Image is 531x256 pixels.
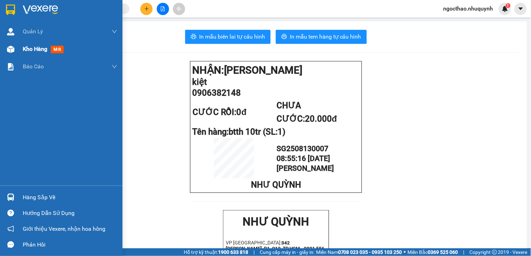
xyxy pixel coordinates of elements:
[7,28,14,35] img: warehouse-icon
[23,46,47,52] span: Kho hàng
[229,127,286,137] span: btth 10tr (SL:
[305,114,337,124] span: 20.000đ
[338,249,402,255] strong: 0708 023 035 - 0935 103 250
[23,224,105,233] span: Giới thiệu Vexere, nhận hoa hồng
[192,127,286,137] span: Tên hàng:
[23,27,43,36] span: Quản Lý
[237,107,247,117] span: 0đ
[492,250,497,255] span: copyright
[173,3,185,15] button: aim
[404,251,406,254] span: ⚪️
[51,46,64,53] span: mới
[438,4,499,13] span: ngocthao.nhuquynh
[218,249,248,255] strong: 1900 633 818
[112,64,117,69] span: down
[7,46,14,53] img: warehouse-icon
[160,6,165,11] span: file-add
[23,208,117,218] div: Hướng dẫn sử dụng
[518,6,524,12] span: caret-down
[7,194,14,201] img: warehouse-icon
[502,6,508,12] img: icon-new-feature
[515,3,527,15] button: caret-down
[185,30,271,44] button: printerIn mẫu biên lai tự cấu hình
[176,6,181,11] span: aim
[278,127,286,137] span: 1)
[277,164,334,173] span: [PERSON_NAME]
[192,77,207,87] span: kiệt
[144,6,149,11] span: plus
[7,241,14,248] span: message
[6,5,15,15] img: logo-vxr
[224,64,303,76] span: [PERSON_NAME]
[7,225,14,232] span: notification
[112,29,117,34] span: down
[193,107,247,117] span: CƯỚC RỒI:
[277,101,337,124] span: CHƯA CƯỚC:
[281,34,287,40] span: printer
[316,248,402,256] span: Miền Nam
[140,3,153,15] button: plus
[7,63,14,70] img: solution-icon
[277,144,328,153] span: SG2508130007
[463,248,464,256] span: |
[192,88,241,98] span: 0906382148
[7,210,14,216] span: question-circle
[408,248,458,256] span: Miền Bắc
[184,248,248,256] span: Hỗ trợ kỹ thuật:
[243,215,309,228] strong: NHƯ QUỲNH
[157,3,169,15] button: file-add
[199,32,265,41] span: In mẫu biên lai tự cấu hình
[507,3,509,8] span: 1
[276,30,367,44] button: printerIn mẫu tem hàng tự cấu hình
[23,192,117,203] div: Hàng sắp về
[428,249,458,255] strong: 0369 525 060
[506,3,511,8] sup: 1
[253,248,254,256] span: |
[192,64,303,76] strong: NHẬN:
[23,240,117,250] div: Phản hồi
[23,62,44,71] span: Báo cáo
[290,32,361,41] span: In mẫu tem hàng tự cấu hình
[191,34,196,40] span: printer
[251,180,301,190] span: NHƯ QUỲNH
[277,154,330,163] span: 08:55:16 [DATE]
[260,248,314,256] span: Cung cấp máy in - giấy in:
